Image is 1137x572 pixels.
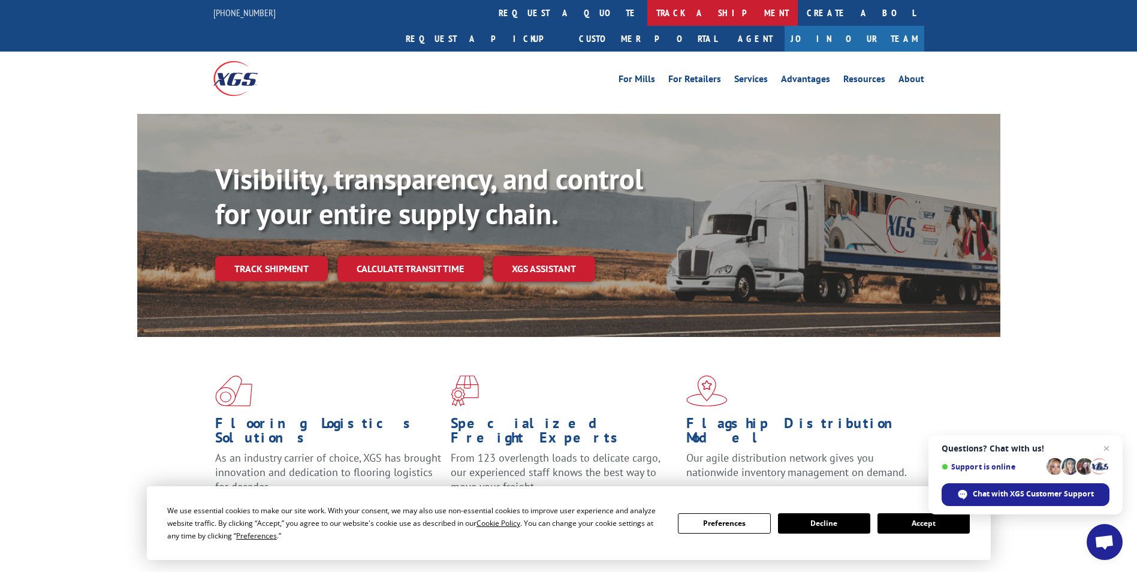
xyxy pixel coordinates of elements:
[215,160,643,232] b: Visibility, transparency, and control for your entire supply chain.
[781,74,830,88] a: Advantages
[451,451,677,504] p: From 123 overlength loads to delicate cargo, our experienced staff knows the best way to move you...
[476,518,520,528] span: Cookie Policy
[734,74,768,88] a: Services
[668,74,721,88] a: For Retailers
[973,489,1094,499] span: Chat with XGS Customer Support
[785,26,924,52] a: Join Our Team
[843,74,885,88] a: Resources
[686,416,913,451] h1: Flagship Distribution Model
[1099,441,1114,456] span: Close chat
[942,462,1042,471] span: Support is online
[213,7,276,19] a: [PHONE_NUMBER]
[493,256,595,282] a: XGS ASSISTANT
[726,26,785,52] a: Agent
[686,451,907,479] span: Our agile distribution network gives you nationwide inventory management on demand.
[942,444,1109,453] span: Questions? Chat with us!
[451,375,479,407] img: xgs-icon-focused-on-flooring-red
[215,416,442,451] h1: Flooring Logistics Solutions
[570,26,726,52] a: Customer Portal
[1087,524,1123,560] div: Open chat
[236,531,277,541] span: Preferences
[877,513,970,534] button: Accept
[215,451,441,493] span: As an industry carrier of choice, XGS has brought innovation and dedication to flooring logistics...
[898,74,924,88] a: About
[215,375,252,407] img: xgs-icon-total-supply-chain-intelligence-red
[337,256,483,282] a: Calculate transit time
[678,513,770,534] button: Preferences
[778,513,870,534] button: Decline
[942,483,1109,506] div: Chat with XGS Customer Support
[147,486,991,560] div: Cookie Consent Prompt
[167,504,663,542] div: We use essential cookies to make our site work. With your consent, we may also use non-essential ...
[397,26,570,52] a: Request a pickup
[451,416,677,451] h1: Specialized Freight Experts
[619,74,655,88] a: For Mills
[686,375,728,407] img: xgs-icon-flagship-distribution-model-red
[215,256,328,281] a: Track shipment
